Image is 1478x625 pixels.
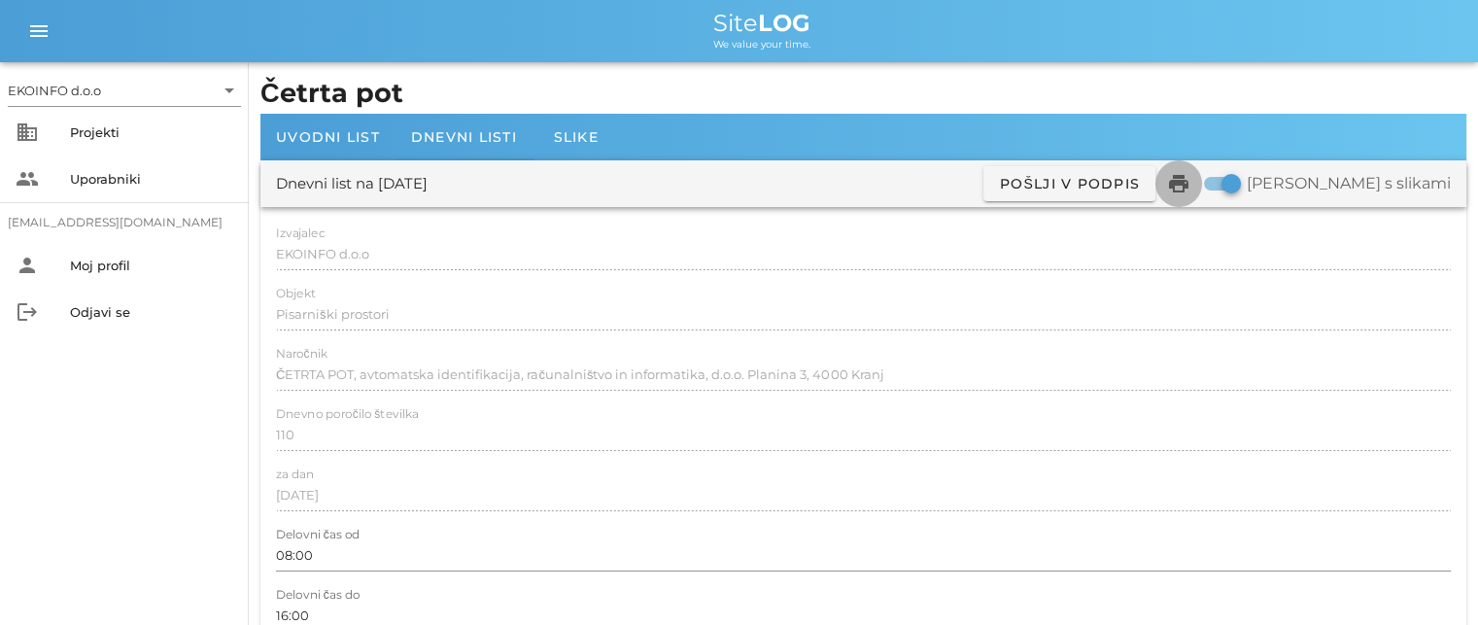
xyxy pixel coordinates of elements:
[218,79,241,102] i: arrow_drop_down
[1381,532,1478,625] div: Pripomoček za klepet
[16,300,39,324] i: logout
[1247,174,1451,193] label: [PERSON_NAME] s slikami
[713,9,810,37] span: Site
[276,407,419,422] label: Dnevno poročilo številka
[1167,172,1190,195] i: print
[70,124,233,140] div: Projekti
[16,167,39,191] i: people
[1381,532,1478,625] iframe: Chat Widget
[260,74,1466,114] h1: Četrta pot
[70,171,233,187] div: Uporabniki
[713,38,810,51] span: We value your time.
[276,287,316,301] label: Objekt
[27,19,51,43] i: menu
[554,128,599,146] span: Slike
[276,128,380,146] span: Uvodni list
[8,75,241,106] div: EKOINFO d.o.o
[70,304,233,320] div: Odjavi se
[276,173,428,195] div: Dnevni list na [DATE]
[70,258,233,273] div: Moj profil
[276,528,360,542] label: Delovni čas od
[758,9,810,37] b: LOG
[999,175,1140,192] span: Pošlji v podpis
[411,128,517,146] span: Dnevni listi
[16,254,39,277] i: person
[16,121,39,144] i: business
[983,166,1155,201] button: Pošlji v podpis
[8,82,101,99] div: EKOINFO d.o.o
[276,588,360,603] label: Delovni čas do
[276,468,314,482] label: za dan
[276,347,327,362] label: Naročnik
[276,226,325,241] label: Izvajalec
